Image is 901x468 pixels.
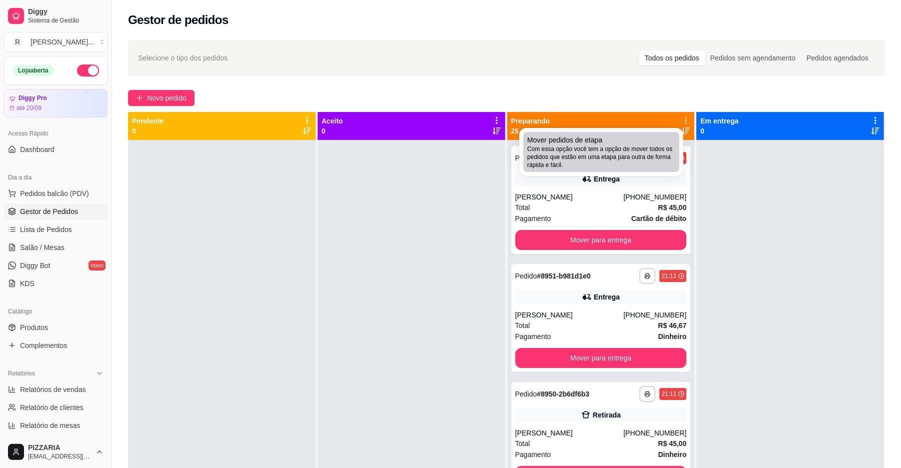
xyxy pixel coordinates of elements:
[20,384,86,394] span: Relatórios de vendas
[515,272,537,280] span: Pedido
[20,224,72,234] span: Lista de Pedidos
[13,65,54,76] div: Loja aberta
[20,322,48,332] span: Produtos
[511,116,550,126] p: Preparando
[20,206,78,216] span: Gestor de Pedidos
[4,303,108,319] div: Catálogo
[658,203,686,211] strong: R$ 45,00
[515,438,530,449] span: Total
[20,278,35,288] span: KDS
[515,390,537,398] span: Pedido
[13,37,23,47] span: R
[515,320,530,331] span: Total
[28,452,92,460] span: [EMAIL_ADDRESS][DOMAIN_NAME]
[8,369,35,377] span: Relatórios
[28,7,104,16] span: Diggy
[20,242,65,252] span: Salão / Mesas
[515,428,624,438] div: [PERSON_NAME]
[515,154,537,162] span: Pedido
[658,321,686,329] strong: R$ 46,67
[128,12,229,28] h2: Gestor de pedidos
[147,92,187,103] span: Novo pedido
[17,104,42,112] article: até 20/09
[132,126,164,136] p: 0
[4,32,108,52] button: Select a team
[527,145,675,169] span: Com essa opção você tem a opção de mover todos os pedidos que estão em uma etapa para outra de fo...
[801,51,874,65] div: Pedidos agendados
[631,214,686,222] strong: Cartão de débito
[700,116,738,126] p: Em entrega
[20,188,89,198] span: Pedidos balcão (PDV)
[700,126,738,136] p: 0
[20,420,81,430] span: Relatório de mesas
[623,428,686,438] div: [PHONE_NUMBER]
[527,135,602,145] span: Mover pedidos de etapa
[31,37,94,47] div: [PERSON_NAME] ...
[28,16,104,24] span: Sistema de Gestão
[705,51,801,65] div: Pedidos sem agendamento
[77,64,99,76] button: Alterar Status
[623,310,686,320] div: [PHONE_NUMBER]
[515,213,551,224] span: Pagamento
[132,116,164,126] p: Pendente
[515,348,687,368] button: Mover para entrega
[515,449,551,460] span: Pagamento
[28,443,92,452] span: PIZZARIA
[661,390,676,398] div: 21:11
[623,192,686,202] div: [PHONE_NUMBER]
[20,260,51,270] span: Diggy Bot
[658,450,686,458] strong: Dinheiro
[639,51,705,65] div: Todos os pedidos
[593,410,621,420] div: Retirada
[4,169,108,185] div: Dia a dia
[515,310,624,320] div: [PERSON_NAME]
[511,126,550,136] p: 25
[515,202,530,213] span: Total
[138,52,228,63] span: Selecione o tipo dos pedidos
[322,116,343,126] p: Aceito
[658,439,686,447] strong: R$ 45,00
[322,126,343,136] p: 0
[594,292,620,302] div: Entrega
[4,125,108,141] div: Acesso Rápido
[20,144,55,154] span: Dashboard
[537,272,590,280] strong: # 8951-b981d1e0
[136,94,143,101] span: plus
[658,332,686,340] strong: Dinheiro
[515,192,624,202] div: [PERSON_NAME]
[20,340,67,350] span: Complementos
[19,94,47,102] article: Diggy Pro
[515,230,687,250] button: Mover para entrega
[20,402,84,412] span: Relatório de clientes
[537,390,589,398] strong: # 8950-2b6df6b3
[661,272,676,280] div: 21:11
[594,174,620,184] div: Entrega
[515,331,551,342] span: Pagamento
